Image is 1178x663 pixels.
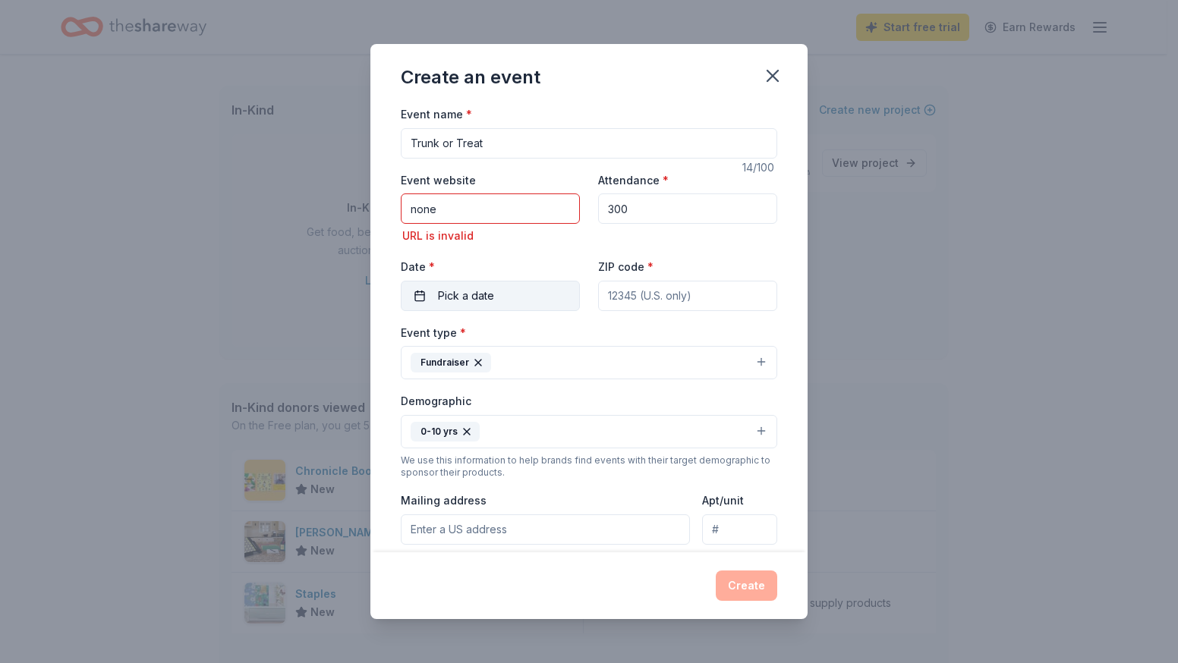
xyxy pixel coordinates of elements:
input: Spring Fundraiser [401,128,777,159]
input: 12345 (U.S. only) [598,281,777,311]
label: Attendance [598,173,669,188]
label: Event name [401,107,472,122]
input: https://www... [401,193,580,224]
button: Fundraiser [401,346,777,379]
div: Fundraiser [411,353,491,372]
div: Create an event [401,65,540,90]
input: 20 [598,193,777,224]
label: Mailing address [401,493,487,508]
div: 14 /100 [742,159,777,177]
span: Pick a date [438,287,494,305]
label: ZIP code [598,259,654,275]
label: Apt/unit [702,493,744,508]
label: Event type [401,325,466,341]
label: Demographic [401,394,471,409]
input: Enter a US address [401,514,690,545]
div: 0-10 yrs [411,422,480,441]
label: Date [401,259,580,275]
label: Event website [401,173,476,188]
div: We use this information to help brands find events with their target demographic to sponsor their... [401,454,777,479]
input: # [702,514,777,545]
button: 0-10 yrs [401,415,777,448]
div: URL is invalid [401,227,580,245]
button: Pick a date [401,281,580,311]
